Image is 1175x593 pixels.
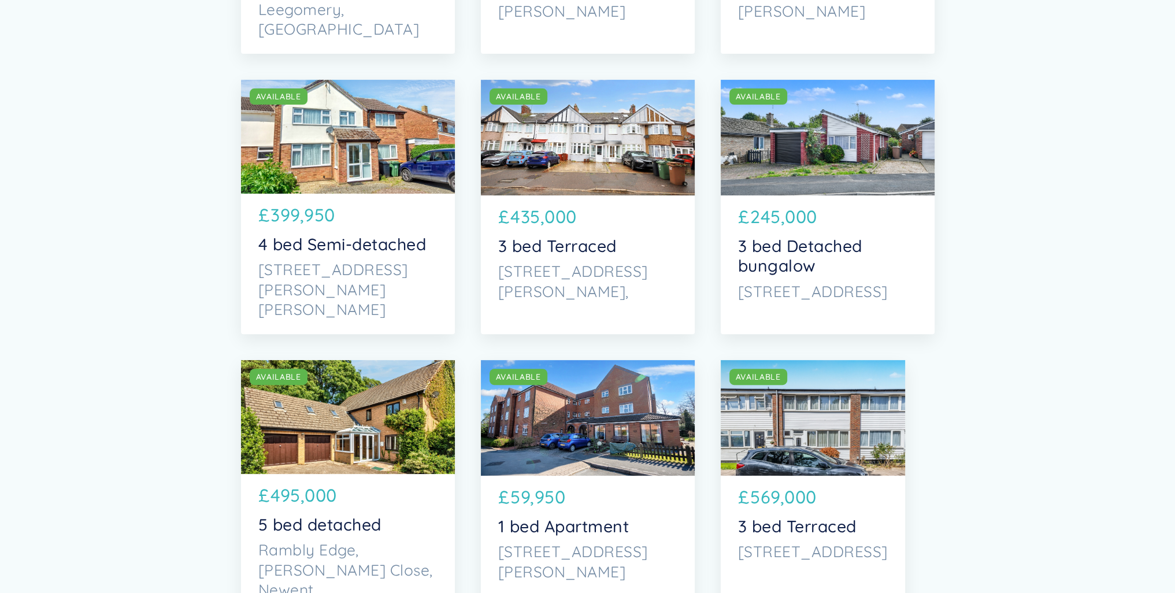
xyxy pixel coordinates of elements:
p: 4 bed Semi-detached [258,235,438,254]
p: £ [738,484,750,511]
div: AVAILABLE [736,91,781,102]
p: £ [498,484,510,511]
p: £ [258,483,270,509]
p: 1 bed Apartment [498,517,677,536]
p: 3 bed Detached bungalow [738,236,917,276]
p: 495,000 [270,483,337,509]
a: AVAILABLE£245,0003 bed Detached bungalow[STREET_ADDRESS] [721,80,935,334]
div: AVAILABLE [496,371,541,383]
p: 5 bed detached [258,515,438,535]
p: £ [738,204,750,231]
p: [STREET_ADDRESS] [738,282,917,302]
a: AVAILABLE£435,0003 bed Terraced[STREET_ADDRESS][PERSON_NAME], [481,80,695,334]
div: AVAILABLE [256,91,301,102]
p: 399,950 [270,202,335,229]
p: [STREET_ADDRESS][PERSON_NAME], [498,262,677,302]
p: [STREET_ADDRESS][PERSON_NAME] [498,542,677,582]
p: 3 bed Terraced [738,517,888,536]
a: AVAILABLE£399,9504 bed Semi-detached[STREET_ADDRESS][PERSON_NAME][PERSON_NAME] [241,80,455,334]
div: AVAILABLE [496,91,541,102]
p: £ [258,202,270,229]
p: 245,000 [750,204,817,231]
p: £ [498,204,510,231]
p: 435,000 [510,204,577,231]
p: 3 bed Terraced [498,236,677,256]
p: 569,000 [750,484,817,511]
div: AVAILABLE [256,371,301,383]
p: 59,950 [510,484,565,511]
p: [STREET_ADDRESS][PERSON_NAME][PERSON_NAME] [258,260,438,320]
p: [STREET_ADDRESS] [738,542,888,562]
div: AVAILABLE [736,371,781,383]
